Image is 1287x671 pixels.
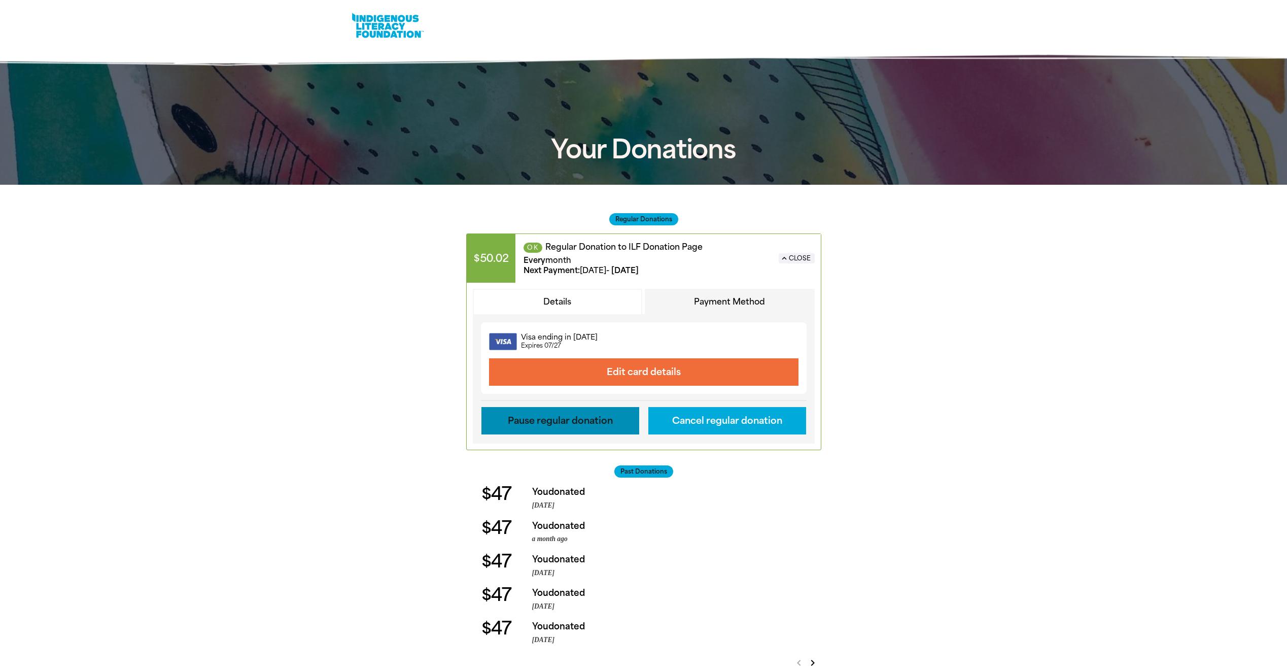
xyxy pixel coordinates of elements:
span: $47 [481,587,511,604]
p: [DATE] [532,635,821,645]
i: chevron_right [807,657,819,669]
span: donated [548,621,585,631]
span: $47 [481,620,511,638]
button: Next page [806,656,819,669]
span: $47 [481,486,511,503]
p: [DATE] [532,500,821,511]
span: Your Donations [551,134,736,165]
span: $47 [481,553,511,571]
button: Cancel regular donation [648,407,806,434]
span: Every [524,256,545,265]
p: a month ago [532,534,821,544]
strong: [DATE] [580,266,606,275]
div: Donation stream [466,486,821,671]
span: Expires 07/27 [521,342,561,350]
span: $50.02 [467,234,515,283]
span: donated [548,588,585,598]
p: [DATE] [532,601,821,612]
em: You [532,521,548,531]
i: expand_less [780,254,789,263]
span: $47 [481,520,511,537]
em: You [532,588,548,598]
span: donated [548,521,585,531]
strong: month [545,256,571,265]
span: donated [548,487,585,497]
span: OK [524,243,542,253]
div: Paginated content [466,486,821,671]
em: You [532,621,548,631]
button: Pause regular donation [481,407,639,434]
span: donated [548,554,585,564]
em: You [532,554,548,564]
div: Paginated content [466,233,821,450]
button: Details [473,289,643,315]
p: [DATE] [532,568,821,578]
span: Visa ending in [DATE] [521,333,598,342]
span: - [DATE] [524,266,639,275]
em: You [532,487,548,497]
span: Next Payment : [524,266,580,275]
span: Past Donations [614,465,673,478]
button: Edit card details [489,358,798,386]
button: expand_lessClose [779,253,815,263]
span: Regular Donations [609,213,678,225]
img: Visa.png [489,330,517,352]
button: Payment Method [645,289,815,315]
p: Regular Donation to ILF Donation Page [524,242,771,253]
